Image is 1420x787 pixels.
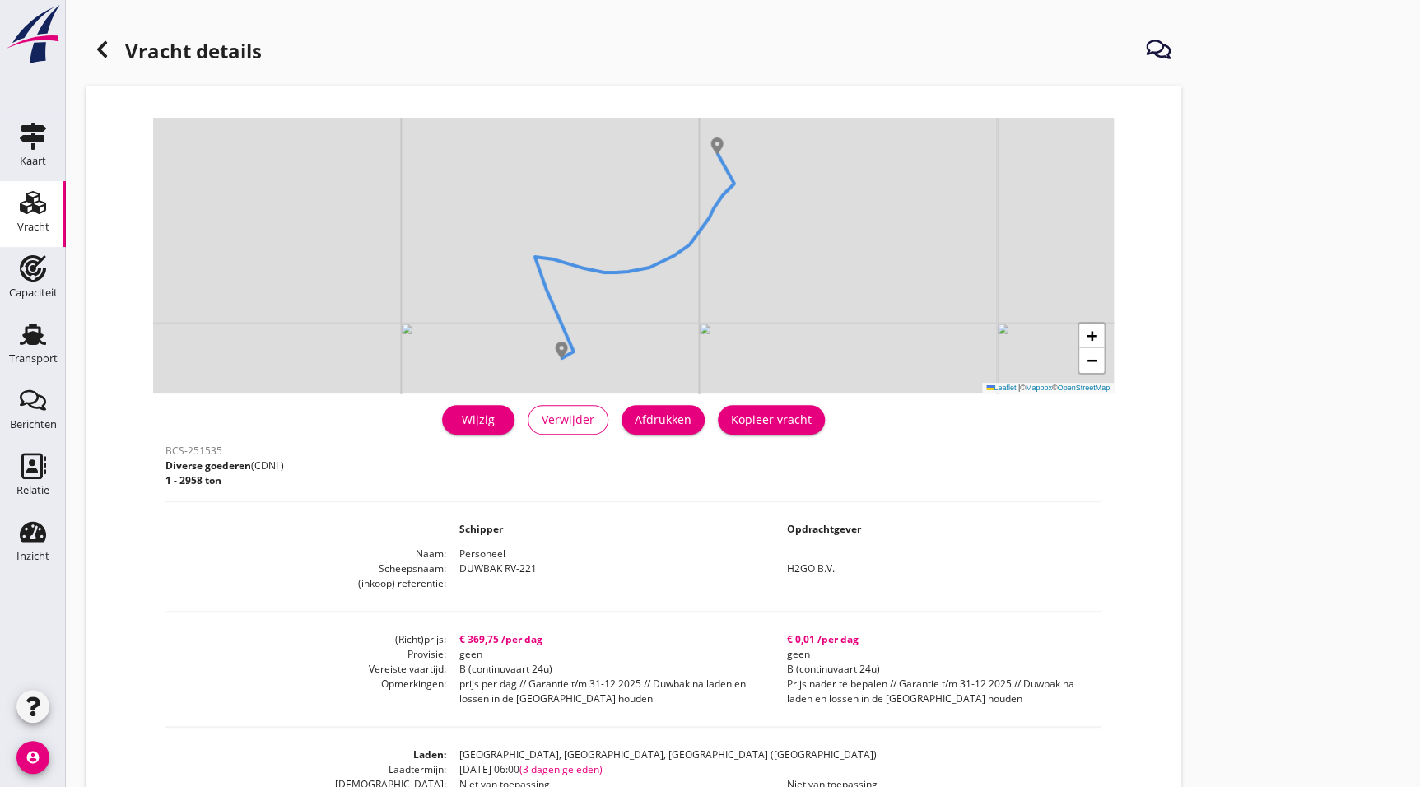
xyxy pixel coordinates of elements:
[165,747,446,762] dt: Laden
[165,576,446,591] dt: (inkoop) referentie
[718,405,825,435] button: Kopieer vracht
[774,632,1101,647] dd: € 0,01 /per dag
[20,156,46,166] div: Kaart
[86,33,262,72] h1: Vracht details
[446,647,774,662] dd: geen
[165,762,446,777] dt: Laadtermijn
[1079,348,1104,373] a: Zoom out
[635,411,691,428] div: Afdrukken
[16,741,49,774] i: account_circle
[165,459,284,473] p: (CDNI )
[774,522,1101,537] dd: Opdrachtgever
[3,4,63,65] img: logo-small.a267ee39.svg
[774,677,1101,706] dd: Prijs nader te bepalen // Garantie t/m 31-12 2025 // Duwbak na laden en lossen in de [GEOGRAPHIC_...
[446,522,774,537] dd: Schipper
[446,632,774,647] dd: € 369,75 /per dag
[731,411,812,428] div: Kopieer vracht
[165,547,446,561] dt: Naam
[9,353,58,364] div: Transport
[542,411,594,428] div: Verwijder
[1018,384,1020,392] span: |
[446,677,774,706] dd: prijs per dag // Garantie t/m 31-12 2025 // Duwbak na laden en lossen in de [GEOGRAPHIC_DATA] houden
[1026,384,1052,392] a: Mapbox
[774,662,1101,677] dd: B (continuvaart 24u)
[446,662,774,677] dd: B (continuvaart 24u)
[446,747,1101,762] dd: [GEOGRAPHIC_DATA], [GEOGRAPHIC_DATA], [GEOGRAPHIC_DATA] ([GEOGRAPHIC_DATA])
[709,137,725,154] img: Marker
[165,473,284,488] p: 1 - 2958 ton
[519,762,603,776] span: (3 dagen geleden)
[455,411,501,428] div: Wijzig
[165,632,446,647] dt: (Richt)prijs
[1087,350,1097,370] span: −
[986,384,1016,392] a: Leaflet
[1057,384,1110,392] a: OpenStreetMap
[16,485,49,496] div: Relatie
[165,677,446,706] dt: Opmerkingen
[165,459,251,473] span: Diverse goederen
[16,551,49,561] div: Inzicht
[774,561,1101,576] dd: H2GO B.V.
[446,561,774,576] dd: DUWBAK RV-221
[9,287,58,298] div: Capaciteit
[10,419,57,430] div: Berichten
[446,762,1101,777] dd: [DATE] 06:00
[528,405,608,435] button: Verwijder
[774,647,1101,662] dd: geen
[165,561,446,576] dt: Scheepsnaam
[17,221,49,232] div: Vracht
[165,662,446,677] dt: Vereiste vaartijd
[622,405,705,435] button: Afdrukken
[165,444,222,458] span: BCS-251535
[1079,324,1104,348] a: Zoom in
[446,547,1101,561] dd: Personeel
[1087,325,1097,346] span: +
[442,405,514,435] a: Wijzig
[553,342,570,358] img: Marker
[982,383,1114,393] div: © ©
[165,647,446,662] dt: Provisie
